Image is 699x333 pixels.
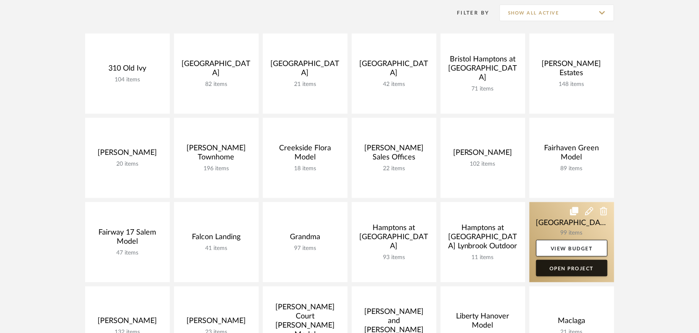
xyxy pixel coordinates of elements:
[270,245,341,252] div: 97 items
[358,254,430,261] div: 93 items
[358,144,430,165] div: [PERSON_NAME] Sales Offices
[92,148,163,161] div: [PERSON_NAME]
[181,245,252,252] div: 41 items
[358,81,430,88] div: 42 items
[446,9,490,17] div: Filter By
[447,254,519,261] div: 11 items
[92,161,163,168] div: 20 items
[536,317,608,329] div: Maclaga
[536,59,608,81] div: [PERSON_NAME] Estates
[358,59,430,81] div: [GEOGRAPHIC_DATA]
[358,223,430,254] div: Hamptons at [GEOGRAPHIC_DATA]
[447,86,519,93] div: 71 items
[92,250,163,257] div: 47 items
[92,76,163,83] div: 104 items
[536,240,608,257] a: View Budget
[181,59,252,81] div: [GEOGRAPHIC_DATA]
[92,317,163,329] div: [PERSON_NAME]
[536,165,608,172] div: 89 items
[358,165,430,172] div: 22 items
[181,165,252,172] div: 196 items
[181,144,252,165] div: [PERSON_NAME] Townhome
[447,161,519,168] div: 102 items
[447,223,519,254] div: Hamptons at [GEOGRAPHIC_DATA] Lynbrook Outdoor
[181,233,252,245] div: Falcon Landing
[536,260,608,277] a: Open Project
[181,81,252,88] div: 82 items
[92,64,163,76] div: 310 Old Ivy
[270,59,341,81] div: [GEOGRAPHIC_DATA]
[536,144,608,165] div: Fairhaven Green Model
[92,228,163,250] div: Fairway 17 Salem Model
[447,55,519,86] div: Bristol Hamptons at [GEOGRAPHIC_DATA]
[181,317,252,329] div: [PERSON_NAME]
[270,165,341,172] div: 18 items
[270,144,341,165] div: Creekside Flora Model
[270,233,341,245] div: Grandma
[447,148,519,161] div: [PERSON_NAME]
[536,81,608,88] div: 148 items
[270,81,341,88] div: 21 items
